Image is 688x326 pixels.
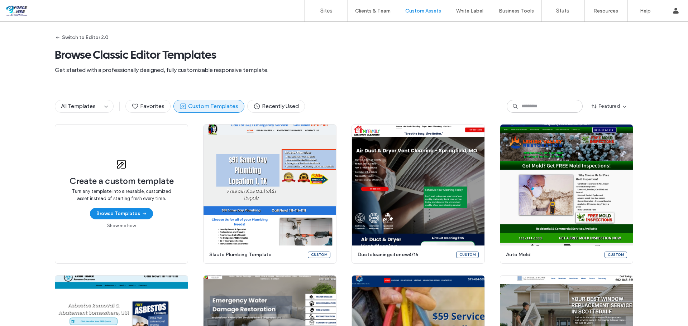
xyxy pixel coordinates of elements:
[405,8,441,14] label: Custom Assets
[456,252,479,258] div: Custom
[506,251,600,258] span: auto mold
[308,252,330,258] div: Custom
[173,100,244,113] button: Custom Templates
[16,5,31,11] span: Help
[70,188,173,202] span: Turn any template into a reusable, customized asset instead of starting fresh every time.
[320,8,333,14] label: Sites
[55,32,109,43] button: Switch to Editor 2.0
[55,100,102,112] button: All Templates
[358,251,452,258] span: ductcleaningsitenew4/16
[247,100,305,113] button: Recently Used
[456,8,483,14] label: White Label
[499,8,534,14] label: Business Tools
[355,8,391,14] label: Clients & Team
[90,208,153,219] button: Browse Templates
[61,103,96,110] span: All Templates
[70,176,174,186] span: Create a custom template
[209,251,304,258] span: slauto plumbing template
[253,102,299,110] span: Recently Used
[556,8,569,14] label: Stats
[107,222,136,229] a: Show me how
[55,66,633,74] span: Get started with a professionally designed, fully customizable responsive template.
[180,102,238,110] span: Custom Templates
[640,8,651,14] label: Help
[132,102,164,110] span: Favorites
[605,252,627,258] div: Custom
[593,8,618,14] label: Resources
[55,48,633,62] span: Browse Classic Editor Templates
[586,101,633,112] button: Featured
[125,100,171,113] button: Favorites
